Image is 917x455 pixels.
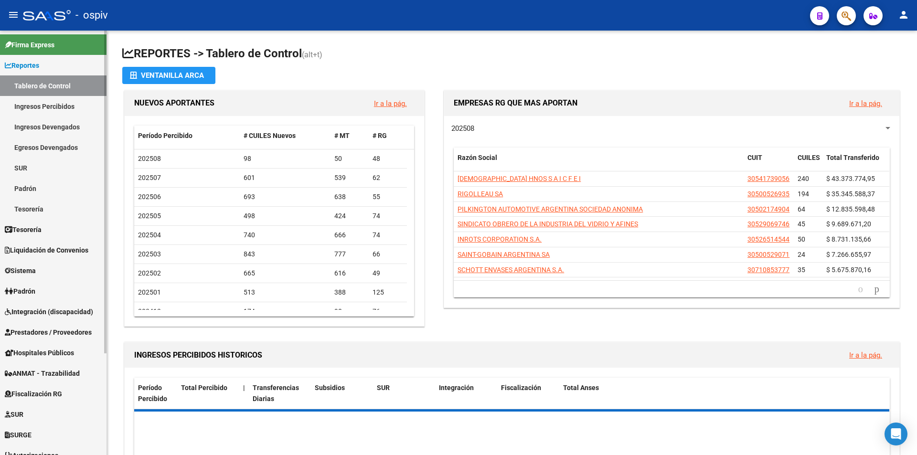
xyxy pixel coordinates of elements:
span: Total Transferido [826,154,879,161]
span: SCHOTT ENVASES ARGENTINA S.A. [458,266,564,274]
div: 498 [244,211,327,222]
span: SINDICATO OBRERO DE LA INDUSTRIA DEL VIDRIO Y AFINES [458,220,638,228]
datatable-header-cell: Período Percibido [134,378,177,409]
datatable-header-cell: Razón Social [454,148,744,179]
span: 30541739056 [747,175,789,182]
div: 98 [244,153,327,164]
button: Ir a la pág. [842,95,890,112]
span: NUEVOS APORTANTES [134,98,214,107]
div: 98 [334,306,365,317]
span: INROTS CORPORATION S.A. [458,235,542,243]
div: 424 [334,211,365,222]
datatable-header-cell: Total Percibido [177,378,239,409]
datatable-header-cell: SUR [373,378,435,409]
datatable-header-cell: | [239,378,249,409]
span: 202504 [138,231,161,239]
span: CUILES [798,154,820,161]
datatable-header-cell: # RG [369,126,407,146]
span: SURGE [5,430,32,440]
span: | [243,384,245,392]
span: 30500526935 [747,190,789,198]
div: 740 [244,230,327,241]
datatable-header-cell: Transferencias Diarias [249,378,311,409]
span: Fiscalización [501,384,541,392]
datatable-header-cell: Subsidios [311,378,373,409]
div: Ventanilla ARCA [130,67,208,84]
div: 388 [334,287,365,298]
span: Hospitales Públicos [5,348,74,358]
span: Integración (discapacidad) [5,307,93,317]
button: Ir a la pág. [842,346,890,364]
div: 55 [373,191,403,202]
div: 174 [244,306,327,317]
span: (alt+t) [302,50,322,59]
span: Subsidios [315,384,345,392]
span: 45 [798,220,805,228]
div: 62 [373,172,403,183]
span: $ 9.689.671,20 [826,220,871,228]
span: 202505 [138,212,161,220]
datatable-header-cell: Período Percibido [134,126,240,146]
span: EMPRESAS RG QUE MAS APORTAN [454,98,577,107]
span: 202501 [138,288,161,296]
span: $ 8.731.135,66 [826,235,871,243]
span: Período Percibido [138,132,192,139]
button: Ir a la pág. [366,95,415,112]
span: 30710853777 [747,266,789,274]
span: 64 [798,205,805,213]
a: Ir a la pág. [374,99,407,108]
button: Ventanilla ARCA [122,67,215,84]
span: Transferencias Diarias [253,384,299,402]
span: 202502 [138,269,161,277]
a: go to previous page [854,284,867,295]
datatable-header-cell: Total Anses [559,378,882,409]
span: 202508 [138,155,161,162]
span: Fiscalización RG [5,389,62,399]
span: INGRESOS PERCIBIDOS HISTORICOS [134,350,262,360]
div: 125 [373,287,403,298]
h1: REPORTES -> Tablero de Control [122,46,902,63]
mat-icon: menu [8,9,19,21]
datatable-header-cell: CUIT [744,148,794,179]
span: 24 [798,251,805,258]
div: 665 [244,268,327,279]
span: # MT [334,132,350,139]
span: $ 5.675.870,16 [826,266,871,274]
datatable-header-cell: Total Transferido [822,148,889,179]
span: SAINT-GOBAIN ARGENTINA SA [458,251,550,258]
span: PILKINGTON AUTOMOTIVE ARGENTINA SOCIEDAD ANONIMA [458,205,643,213]
span: Firma Express [5,40,54,50]
span: 30500529071 [747,251,789,258]
div: 638 [334,191,365,202]
div: 693 [244,191,327,202]
span: $ 12.835.598,48 [826,205,875,213]
span: Liquidación de Convenios [5,245,88,255]
datatable-header-cell: Fiscalización [497,378,559,409]
span: SUR [5,409,23,420]
div: 76 [373,306,403,317]
span: Razón Social [458,154,497,161]
span: ANMAT - Trazabilidad [5,368,80,379]
a: Ir a la pág. [849,99,882,108]
span: Total Anses [563,384,599,392]
div: 48 [373,153,403,164]
mat-icon: person [898,9,909,21]
span: 30529069746 [747,220,789,228]
span: Integración [439,384,474,392]
span: Prestadores / Proveedores [5,327,92,338]
span: $ 43.373.774,95 [826,175,875,182]
span: Total Percibido [181,384,227,392]
span: 202508 [451,124,474,133]
span: 202412 [138,307,161,315]
datatable-header-cell: # CUILES Nuevos [240,126,331,146]
div: 74 [373,211,403,222]
div: 666 [334,230,365,241]
span: CUIT [747,154,762,161]
datatable-header-cell: Integración [435,378,497,409]
span: $ 7.266.655,97 [826,251,871,258]
a: Ir a la pág. [849,351,882,360]
div: 49 [373,268,403,279]
a: go to next page [870,284,884,295]
span: Período Percibido [138,384,167,402]
span: 194 [798,190,809,198]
